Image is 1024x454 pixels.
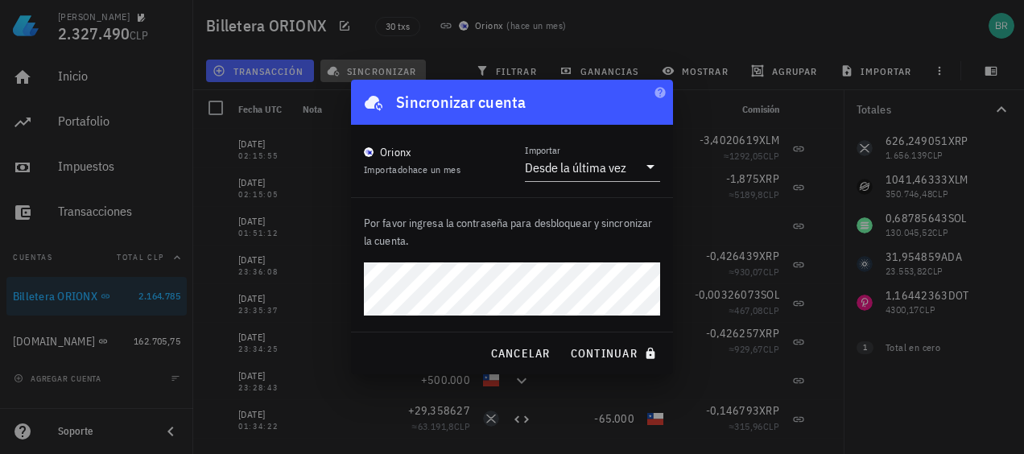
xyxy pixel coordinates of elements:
span: cancelar [489,346,550,361]
div: Sincronizar cuenta [396,89,526,115]
img: orionx [364,147,374,157]
div: Desde la última vez [525,159,626,175]
span: hace un mes [408,163,460,175]
div: Orionx [380,144,411,160]
label: Importar [525,144,560,156]
button: continuar [564,339,667,368]
div: ImportarDesde la última vez [525,154,660,181]
span: Importado [364,163,460,175]
span: continuar [570,346,660,361]
button: cancelar [483,339,556,368]
p: Por favor ingresa la contraseña para desbloquear y sincronizar la cuenta. [364,214,660,250]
